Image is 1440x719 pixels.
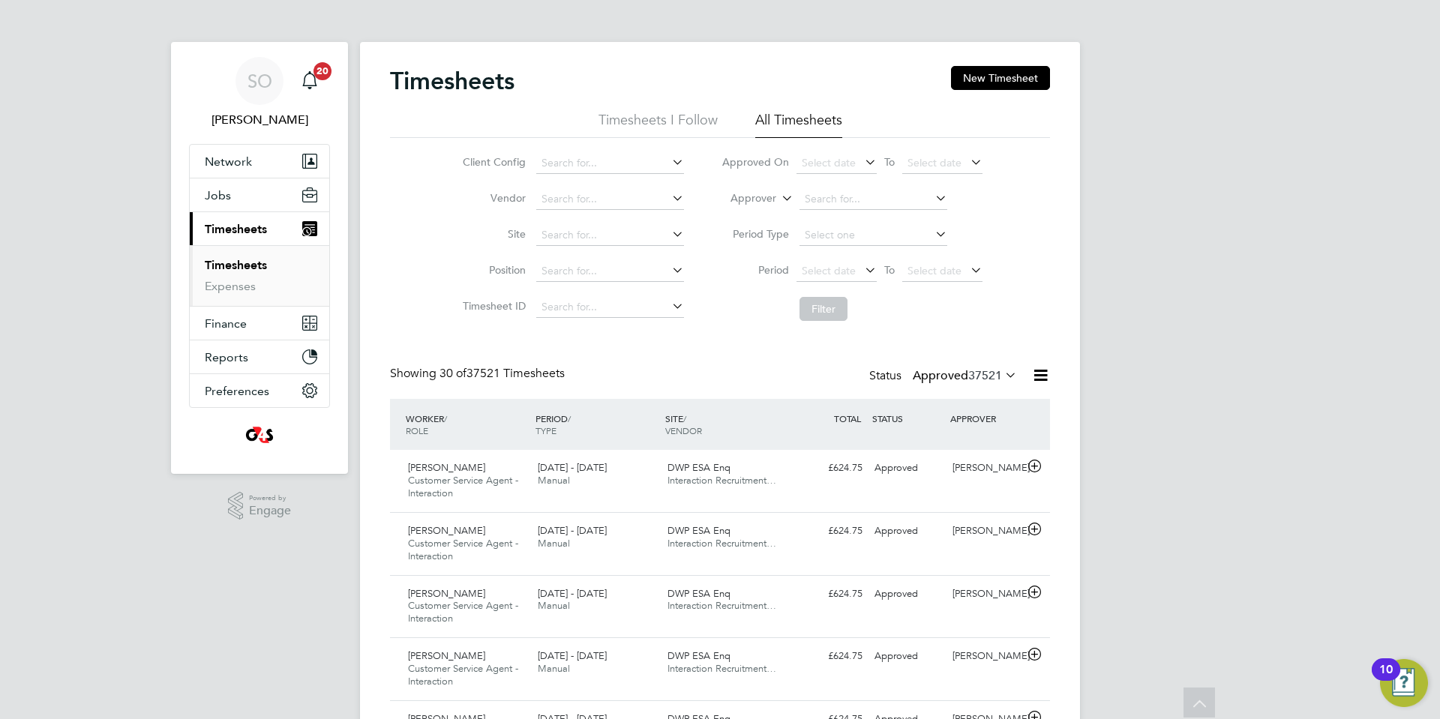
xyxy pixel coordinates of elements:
[880,152,899,172] span: To
[568,412,571,424] span: /
[868,456,946,481] div: Approved
[408,649,485,662] span: [PERSON_NAME]
[458,263,526,277] label: Position
[721,227,789,241] label: Period Type
[190,212,329,245] button: Timesheets
[946,405,1024,432] div: APPROVER
[868,519,946,544] div: Approved
[721,155,789,169] label: Approved On
[205,279,256,293] a: Expenses
[721,263,789,277] label: Period
[538,461,607,474] span: [DATE] - [DATE]
[171,42,348,474] nav: Main navigation
[661,405,791,444] div: SITE
[241,423,277,447] img: g4s4-logo-retina.png
[667,599,776,612] span: Interaction Recruitment…
[190,145,329,178] button: Network
[667,662,776,675] span: Interaction Recruitment…
[790,519,868,544] div: £624.75
[667,474,776,487] span: Interaction Recruitment…
[189,111,330,129] span: Samantha Orchard
[868,405,946,432] div: STATUS
[205,154,252,169] span: Network
[869,366,1020,387] div: Status
[205,258,267,272] a: Timesheets
[907,264,961,277] span: Select date
[439,366,565,381] span: 37521 Timesheets
[532,405,661,444] div: PERIOD
[458,191,526,205] label: Vendor
[228,492,292,520] a: Powered byEngage
[907,156,961,169] span: Select date
[667,587,730,600] span: DWP ESA Enq
[1380,659,1428,707] button: Open Resource Center, 10 new notifications
[205,350,248,364] span: Reports
[802,264,856,277] span: Select date
[295,57,325,105] a: 20
[408,599,518,625] span: Customer Service Agent - Interaction
[790,456,868,481] div: £624.75
[390,366,568,382] div: Showing
[913,368,1017,383] label: Approved
[190,340,329,373] button: Reports
[408,461,485,474] span: [PERSON_NAME]
[683,412,686,424] span: /
[799,225,947,246] input: Select one
[667,649,730,662] span: DWP ESA Enq
[1379,670,1393,689] div: 10
[190,245,329,306] div: Timesheets
[538,649,607,662] span: [DATE] - [DATE]
[790,582,868,607] div: £624.75
[190,374,329,407] button: Preferences
[536,297,684,318] input: Search for...
[946,644,1024,669] div: [PERSON_NAME]
[190,178,329,211] button: Jobs
[406,424,428,436] span: ROLE
[538,599,570,612] span: Manual
[946,519,1024,544] div: [PERSON_NAME]
[868,582,946,607] div: Approved
[458,155,526,169] label: Client Config
[538,524,607,537] span: [DATE] - [DATE]
[790,644,868,669] div: £624.75
[536,153,684,174] input: Search for...
[709,191,776,206] label: Approver
[665,424,702,436] span: VENDOR
[535,424,556,436] span: TYPE
[249,492,291,505] span: Powered by
[408,524,485,537] span: [PERSON_NAME]
[444,412,447,424] span: /
[946,456,1024,481] div: [PERSON_NAME]
[189,423,330,447] a: Go to home page
[408,537,518,562] span: Customer Service Agent - Interaction
[799,189,947,210] input: Search for...
[834,412,861,424] span: TOTAL
[538,474,570,487] span: Manual
[408,474,518,499] span: Customer Service Agent - Interaction
[205,384,269,398] span: Preferences
[205,222,267,236] span: Timesheets
[408,587,485,600] span: [PERSON_NAME]
[189,57,330,129] a: SO[PERSON_NAME]
[408,662,518,688] span: Customer Service Agent - Interaction
[538,537,570,550] span: Manual
[536,261,684,282] input: Search for...
[951,66,1050,90] button: New Timesheet
[538,662,570,675] span: Manual
[538,587,607,600] span: [DATE] - [DATE]
[799,297,847,321] button: Filter
[536,225,684,246] input: Search for...
[249,505,291,517] span: Engage
[755,111,842,138] li: All Timesheets
[868,644,946,669] div: Approved
[247,71,272,91] span: SO
[880,260,899,280] span: To
[802,156,856,169] span: Select date
[205,188,231,202] span: Jobs
[458,299,526,313] label: Timesheet ID
[968,368,1002,383] span: 37521
[205,316,247,331] span: Finance
[598,111,718,138] li: Timesheets I Follow
[402,405,532,444] div: WORKER
[439,366,466,381] span: 30 of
